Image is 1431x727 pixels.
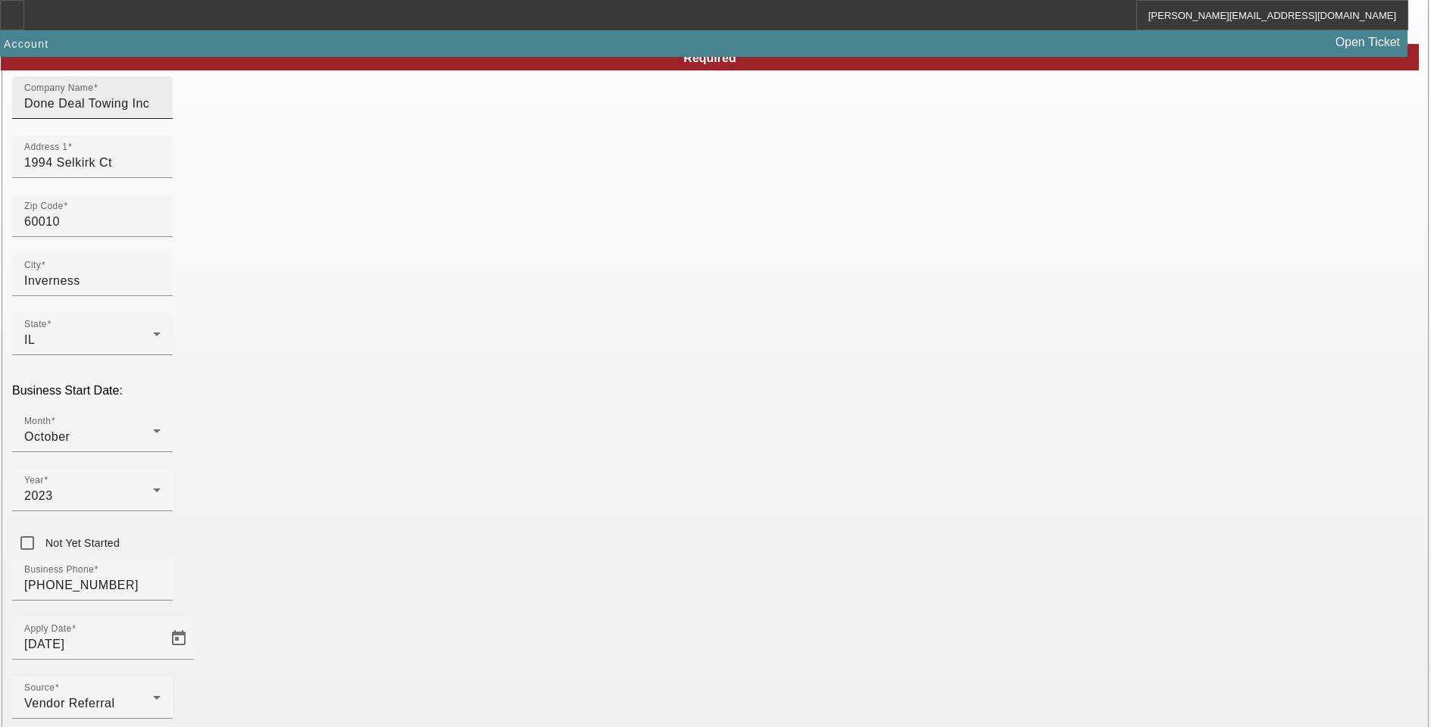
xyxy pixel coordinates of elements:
[4,38,48,50] span: Account
[24,430,70,443] span: October
[24,320,47,329] mat-label: State
[164,623,194,654] button: Open calendar
[42,535,120,551] label: Not Yet Started
[1329,30,1406,55] a: Open Ticket
[24,83,93,93] mat-label: Company Name
[24,476,44,485] mat-label: Year
[24,489,53,502] span: 2023
[12,384,1419,398] p: Business Start Date:
[24,333,35,346] span: IL
[24,417,51,426] mat-label: Month
[683,51,736,64] span: Required
[24,201,64,211] mat-label: Zip Code
[24,142,67,152] mat-label: Address 1
[24,697,115,710] span: Vendor Referral
[24,624,71,634] mat-label: Apply Date
[24,261,41,270] mat-label: City
[24,683,55,693] mat-label: Source
[24,565,94,575] mat-label: Business Phone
